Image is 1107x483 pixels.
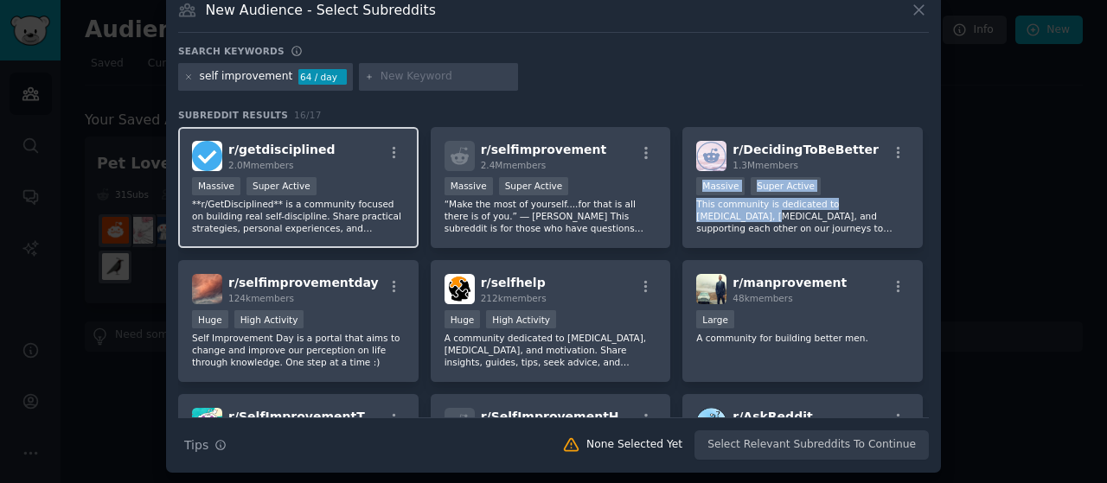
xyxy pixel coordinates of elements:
div: Massive [445,177,493,195]
span: 16 / 17 [294,110,322,120]
div: High Activity [486,310,556,328]
span: r/ SelfImprovementTalk [228,410,384,423]
span: 2.0M members [228,160,294,170]
p: **r/GetDisciplined** is a community focused on building real self-discipline. Share practical str... [192,198,405,234]
div: Super Active [499,177,569,195]
img: DecidingToBeBetter [696,141,726,171]
div: Large [696,310,734,328]
div: 64 / day [298,69,347,85]
div: Massive [696,177,745,195]
span: 48k members [733,293,792,303]
span: r/ manprovement [733,276,847,289]
img: selfhelp [445,274,475,304]
input: New Keyword [381,69,512,85]
div: Huge [192,310,228,328]
h3: New Audience - Select Subreddits [206,1,436,19]
img: AskReddit [696,408,726,438]
p: A community dedicated to [MEDICAL_DATA], [MEDICAL_DATA], and motivation. Share insights, guides, ... [445,332,657,368]
span: 124k members [228,293,294,303]
img: manprovement [696,274,726,304]
div: Super Active [751,177,821,195]
span: r/ SelfImprovementHacks [481,410,649,423]
h3: Search keywords [178,45,285,57]
span: r/ selfimprovementday [228,276,379,289]
span: r/ selfhelp [481,276,546,289]
p: A community for building better men. [696,332,909,344]
div: Super Active [246,177,317,195]
p: Self Improvement Day is a portal that aims to change and improve our perception on life through k... [192,332,405,368]
img: getdisciplined [192,141,222,171]
span: Subreddit Results [178,109,288,121]
span: 2.4M members [481,160,547,170]
p: This community is dedicated to [MEDICAL_DATA], [MEDICAL_DATA], and supporting each other on our j... [696,198,909,234]
button: Tips [178,430,233,461]
div: None Selected Yet [586,437,682,453]
span: 212k members [481,293,547,303]
span: r/ AskReddit [733,410,812,423]
img: selfimprovementday [192,274,222,304]
p: “Make the most of yourself....for that is all there is of you.” ― [PERSON_NAME] This subreddit is... [445,198,657,234]
span: r/ selfimprovement [481,143,607,156]
div: self improvement [200,69,293,85]
img: SelfImprovementTalk [192,408,222,438]
div: Huge [445,310,481,328]
div: Massive [192,177,240,195]
div: High Activity [234,310,304,328]
span: r/ getdisciplined [228,143,336,156]
span: r/ DecidingToBeBetter [733,143,878,156]
span: Tips [184,436,208,454]
span: 1.3M members [733,160,798,170]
